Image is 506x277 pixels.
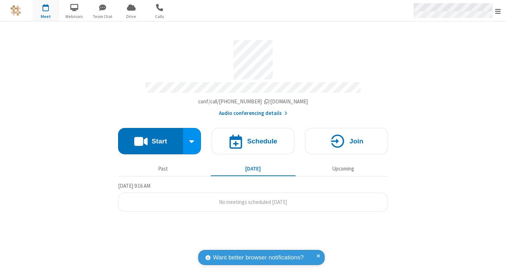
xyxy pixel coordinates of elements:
h4: Join [349,138,363,144]
span: [DATE] 9:16 AM [118,182,150,189]
button: Upcoming [301,162,385,175]
span: Webinars [61,13,87,20]
span: Team Chat [90,13,116,20]
button: Schedule [212,128,294,154]
section: Account details [118,35,388,117]
button: [DATE] [211,162,296,175]
h4: Start [151,138,167,144]
button: Copy my meeting room linkCopy my meeting room link [198,98,308,106]
button: Start [118,128,183,154]
span: No meetings scheduled [DATE] [219,199,287,205]
button: Join [305,128,388,154]
span: Meet [33,13,59,20]
span: Copy my meeting room link [198,98,308,105]
section: Today's Meetings [118,182,388,212]
div: Start conference options [183,128,201,154]
span: Calls [147,13,173,20]
button: Past [121,162,206,175]
button: Audio conferencing details [219,109,287,117]
span: Want better browser notifications? [213,253,304,262]
img: QA Selenium DO NOT DELETE OR CHANGE [11,5,21,16]
h4: Schedule [247,138,277,144]
span: Drive [118,13,144,20]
